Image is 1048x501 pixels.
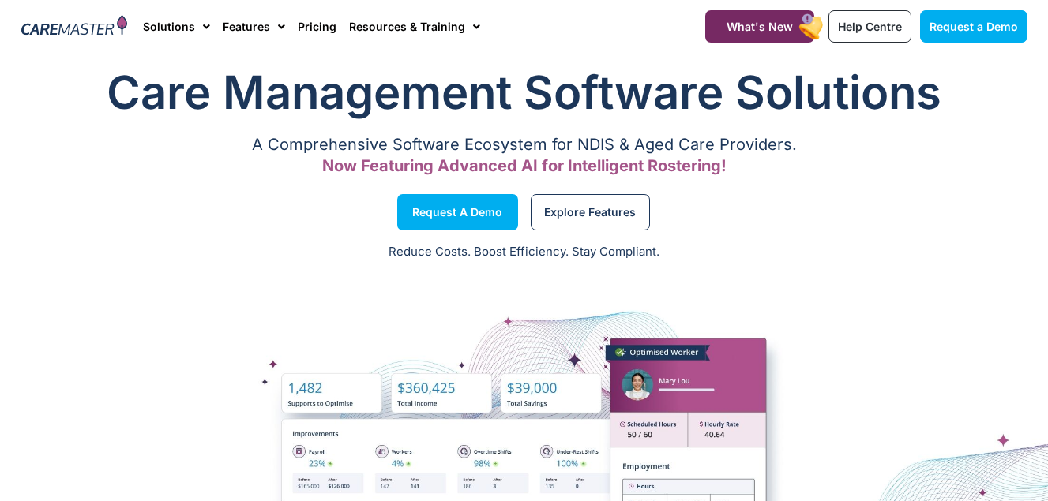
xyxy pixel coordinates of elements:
a: Request a Demo [397,194,518,230]
a: Explore Features [531,194,650,230]
span: What's New [727,20,793,33]
h1: Care Management Software Solutions [21,61,1027,124]
a: Request a Demo [920,10,1027,43]
img: CareMaster Logo [21,15,128,39]
p: Reduce Costs. Boost Efficiency. Stay Compliant. [9,243,1039,261]
span: Help Centre [838,20,902,33]
span: Request a Demo [412,208,502,216]
span: Explore Features [544,208,636,216]
p: A Comprehensive Software Ecosystem for NDIS & Aged Care Providers. [21,140,1027,150]
span: Now Featuring Advanced AI for Intelligent Rostering! [322,156,727,175]
a: What's New [705,10,814,43]
span: Request a Demo [930,20,1018,33]
a: Help Centre [828,10,911,43]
